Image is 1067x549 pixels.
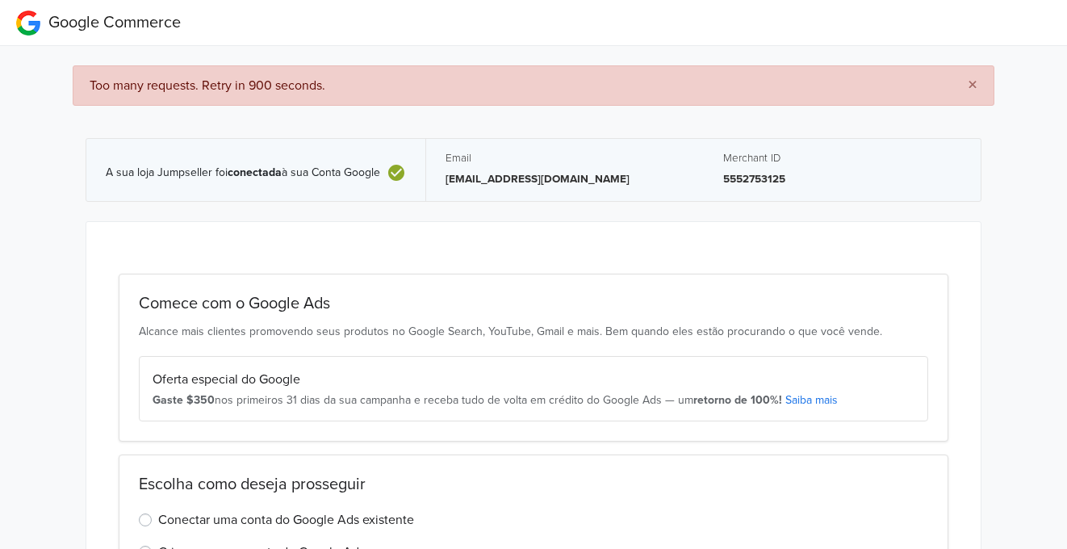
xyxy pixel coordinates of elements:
[90,78,325,94] span: Too many requests. Retry in 900 seconds.
[153,370,914,389] div: Oferta especial do Google
[106,166,380,180] span: A sua loja Jumpseller foi à sua Conta Google
[139,323,928,340] p: Alcance mais clientes promovendo seus produtos no Google Search, YouTube, Gmail e mais. Bem quand...
[153,392,914,409] div: nos primeiros 31 dias da sua campanha e receba tudo de volta em crédito do Google Ads — um
[139,475,928,494] h2: Escolha como deseja prosseguir
[48,13,181,32] span: Google Commerce
[228,166,282,179] b: conectada
[723,171,962,187] p: 5552753125
[693,393,782,407] strong: retorno de 100%!
[968,73,977,97] span: ×
[158,510,414,530] label: Conectar uma conta do Google Ads existente
[139,294,928,313] h2: Comece com o Google Ads
[723,152,962,165] h5: Merchant ID
[153,393,183,407] strong: Gaste
[446,171,684,187] p: [EMAIL_ADDRESS][DOMAIN_NAME]
[446,152,684,165] h5: Email
[952,66,994,105] button: Close
[186,393,215,407] strong: $350
[785,393,838,407] a: Saiba mais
